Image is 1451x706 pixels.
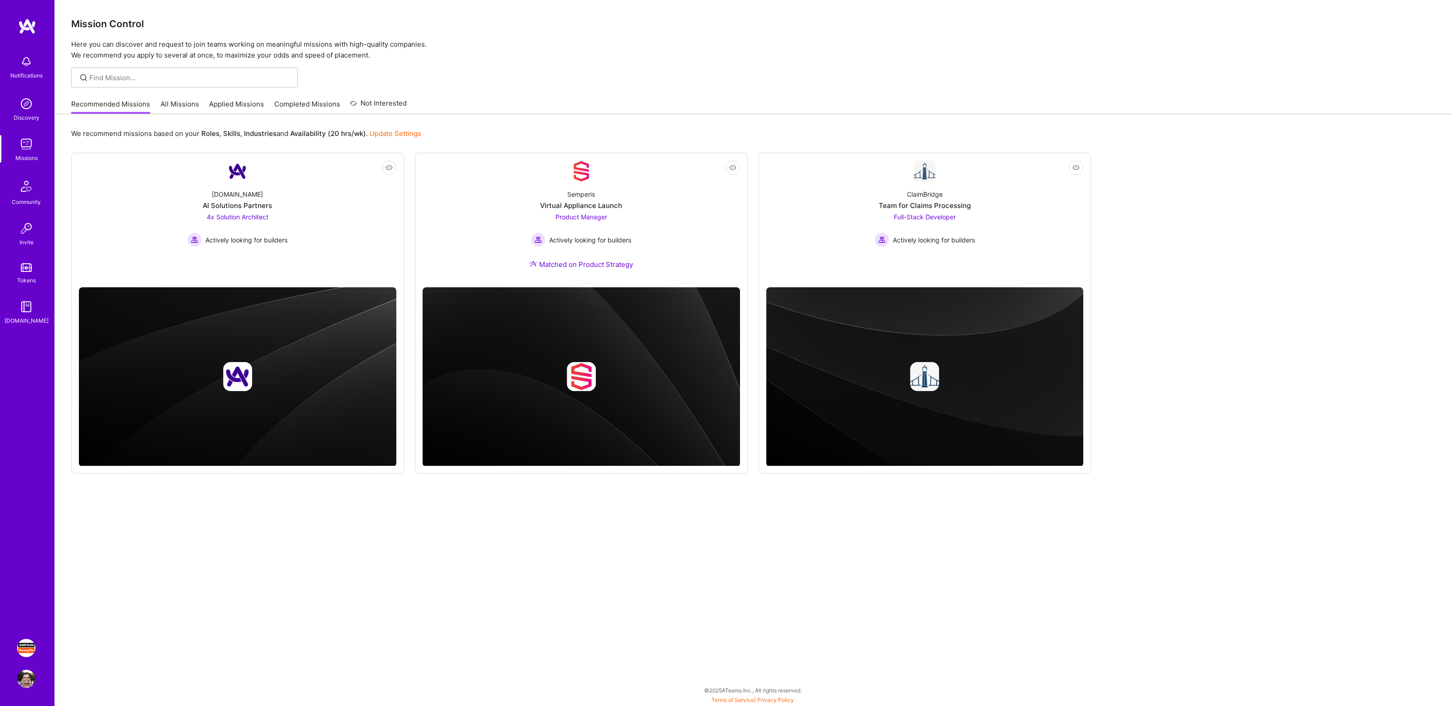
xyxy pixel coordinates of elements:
img: Ateam Purple Icon [530,260,537,267]
b: Skills [223,129,240,138]
img: Company logo [910,362,939,391]
b: Industries [244,129,277,138]
span: Actively looking for builders [893,235,975,245]
img: Simpson Strong-Tie: Product Manager [17,639,35,657]
img: Community [15,175,37,197]
span: Actively looking for builders [549,235,631,245]
i: icon EyeClosed [385,164,393,171]
i: icon EyeClosed [1072,164,1080,171]
div: Invite [19,237,34,247]
a: Recommended Missions [71,99,150,114]
img: Company logo [223,362,252,391]
a: Update Settings [370,129,421,138]
img: teamwork [17,135,35,153]
i: icon SearchGrey [78,73,89,83]
div: AI Solutions Partners [203,201,272,210]
span: Actively looking for builders [205,235,287,245]
b: Availability (20 hrs/wk) [290,129,366,138]
div: Community [12,197,41,207]
img: Company Logo [227,160,248,182]
div: Team for Claims Processing [879,201,971,210]
div: ClaimBridge [907,189,943,199]
i: icon EyeClosed [729,164,736,171]
h3: Mission Control [71,18,1435,29]
div: Tokens [17,276,36,285]
div: Virtual Appliance Launch [540,201,622,210]
a: All Missions [161,99,199,114]
div: © 2025 ATeams Inc., All rights reserved. [54,679,1451,701]
span: Product Manager [555,213,607,221]
img: cover [423,287,740,467]
div: [DOMAIN_NAME] [212,189,263,199]
a: Company Logo[DOMAIN_NAME]AI Solutions Partners4x Solution Architect Actively looking for builders... [79,160,396,280]
div: Missions [15,153,38,163]
span: Full-Stack Developer [894,213,956,221]
img: logo [18,18,36,34]
a: Not Interested [350,98,407,114]
img: cover [79,287,396,467]
a: User Avatar [15,670,38,688]
img: Company logo [567,362,596,391]
img: Actively looking for builders [187,232,202,247]
img: User Avatar [17,670,35,688]
div: Semperis [567,189,595,199]
div: Matched on Product Strategy [530,260,633,269]
img: bell [17,53,35,71]
img: Company Logo [570,160,592,182]
span: 4x Solution Architect [207,213,268,221]
a: Simpson Strong-Tie: Product Manager [15,639,38,657]
img: discovery [17,95,35,113]
img: Invite [17,219,35,237]
a: Privacy Policy [757,696,794,703]
a: Company LogoSemperisVirtual Appliance LaunchProduct Manager Actively looking for buildersActively... [423,160,740,280]
img: guide book [17,298,35,316]
img: Actively looking for builders [531,232,545,247]
p: We recommend missions based on your , , and . [71,129,421,138]
div: [DOMAIN_NAME] [5,316,49,325]
img: Company Logo [914,160,935,182]
a: Applied Missions [209,99,264,114]
img: Actively looking for builders [875,232,889,247]
p: Here you can discover and request to join teams working on meaningful missions with high-quality ... [71,39,1435,61]
div: Discovery [14,113,39,122]
a: Completed Missions [274,99,340,114]
img: cover [766,287,1084,467]
a: Terms of Service [711,696,754,703]
input: Find Mission... [89,73,291,82]
img: tokens [21,263,32,272]
div: Notifications [10,71,43,80]
b: Roles [201,129,219,138]
a: Company LogoClaimBridgeTeam for Claims ProcessingFull-Stack Developer Actively looking for builde... [766,160,1084,280]
span: | [711,696,794,703]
